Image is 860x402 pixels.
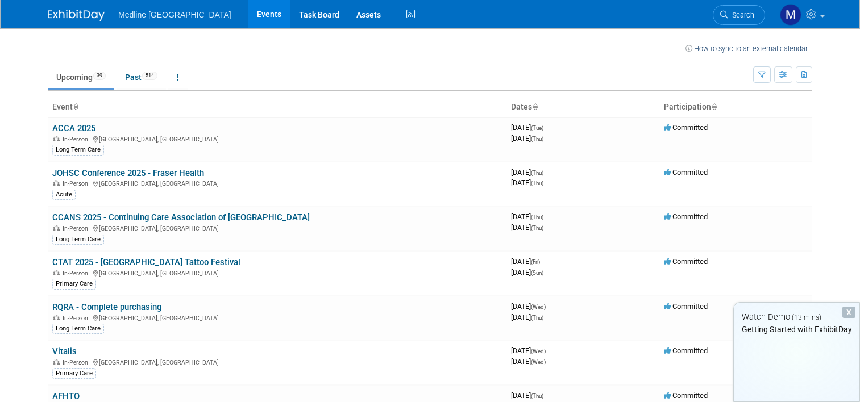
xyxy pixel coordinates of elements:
span: (Fri) [531,259,540,265]
a: AFHTO [52,391,80,401]
span: (Sun) [531,270,543,276]
a: Sort by Event Name [73,102,78,111]
a: Upcoming39 [48,66,114,88]
span: [DATE] [511,123,547,132]
div: Acute [52,190,76,200]
span: (Thu) [531,170,543,176]
div: Dismiss [842,307,855,318]
a: Vitalis [52,346,77,357]
span: - [545,391,547,400]
div: Long Term Care [52,235,104,245]
span: [DATE] [511,168,547,177]
span: Committed [664,391,708,400]
span: [DATE] [511,391,547,400]
div: Primary Care [52,368,96,379]
span: [DATE] [511,346,549,355]
span: (Wed) [531,304,546,310]
a: Sort by Start Date [532,102,538,111]
span: In-Person [63,180,92,187]
span: 514 [142,72,157,80]
div: Watch Demo [734,311,859,323]
div: Long Term Care [52,324,104,334]
span: (Thu) [531,315,543,321]
img: In-Person Event [53,180,60,186]
div: [GEOGRAPHIC_DATA], [GEOGRAPHIC_DATA] [52,268,502,277]
span: [DATE] [511,212,547,221]
span: Committed [664,257,708,266]
a: Sort by Participation Type [711,102,717,111]
span: - [542,257,543,266]
div: [GEOGRAPHIC_DATA], [GEOGRAPHIC_DATA] [52,223,502,232]
a: CCANS 2025 - Continuing Care Association of [GEOGRAPHIC_DATA] [52,212,310,223]
span: (13 mins) [792,313,821,321]
span: (Wed) [531,348,546,354]
img: In-Person Event [53,315,60,320]
span: Committed [664,212,708,221]
div: [GEOGRAPHIC_DATA], [GEOGRAPHIC_DATA] [52,313,502,322]
a: Past514 [117,66,166,88]
span: (Thu) [531,136,543,142]
span: (Tue) [531,125,543,131]
span: [DATE] [511,268,543,277]
span: [DATE] [511,178,543,187]
span: Committed [664,302,708,311]
a: Search [713,5,765,25]
a: CTAT 2025 - [GEOGRAPHIC_DATA] Tattoo Festival [52,257,240,267]
span: (Thu) [531,214,543,220]
div: Getting Started with ExhibitDay [734,324,859,335]
span: [DATE] [511,257,543,266]
span: [DATE] [511,302,549,311]
a: How to sync to an external calendar... [685,44,812,53]
span: Committed [664,123,708,132]
span: Medline [GEOGRAPHIC_DATA] [118,10,231,19]
th: Dates [506,98,659,117]
div: [GEOGRAPHIC_DATA], [GEOGRAPHIC_DATA] [52,357,502,366]
img: ExhibitDay [48,10,105,21]
span: (Wed) [531,359,546,365]
img: Melissa Wagner [780,4,801,26]
span: 39 [93,72,106,80]
div: [GEOGRAPHIC_DATA], [GEOGRAPHIC_DATA] [52,178,502,187]
span: - [545,168,547,177]
span: Committed [664,346,708,355]
span: - [545,123,547,132]
th: Participation [659,98,812,117]
a: RQRA - Complete purchasing [52,302,161,312]
div: Primary Care [52,279,96,289]
span: [DATE] [511,313,543,321]
img: In-Person Event [53,136,60,141]
div: Long Term Care [52,145,104,155]
span: Committed [664,168,708,177]
span: (Thu) [531,393,543,399]
span: In-Person [63,136,92,143]
span: - [547,346,549,355]
span: - [547,302,549,311]
div: [GEOGRAPHIC_DATA], [GEOGRAPHIC_DATA] [52,134,502,143]
img: In-Person Event [53,225,60,231]
span: Search [728,11,754,19]
a: JOHSC Conference 2025 - Fraser Health [52,168,204,178]
span: In-Person [63,315,92,322]
img: In-Person Event [53,359,60,365]
span: [DATE] [511,357,546,366]
span: In-Person [63,270,92,277]
span: (Thu) [531,225,543,231]
span: (Thu) [531,180,543,186]
span: - [545,212,547,221]
span: [DATE] [511,223,543,232]
span: [DATE] [511,134,543,143]
a: ACCA 2025 [52,123,95,133]
img: In-Person Event [53,270,60,275]
span: In-Person [63,225,92,232]
th: Event [48,98,506,117]
span: In-Person [63,359,92,366]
